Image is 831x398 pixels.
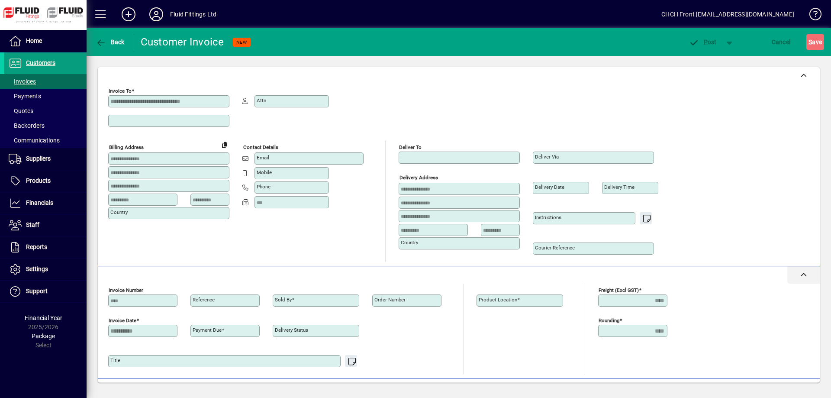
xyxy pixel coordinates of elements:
[26,59,55,66] span: Customers
[599,317,619,324] mat-label: Rounding
[4,259,87,280] a: Settings
[26,199,53,206] span: Financials
[141,35,224,49] div: Customer Invoice
[4,214,87,236] a: Staff
[26,265,48,272] span: Settings
[9,93,41,100] span: Payments
[9,122,45,129] span: Backorders
[399,144,422,150] mat-label: Deliver To
[4,192,87,214] a: Financials
[9,107,33,114] span: Quotes
[96,39,125,45] span: Back
[109,317,136,324] mat-label: Invoice date
[535,245,575,251] mat-label: Courier Reference
[4,133,87,148] a: Communications
[257,97,266,104] mat-label: Attn
[4,281,87,302] a: Support
[4,104,87,118] a: Quotes
[9,137,60,144] span: Communications
[87,34,134,50] app-page-header-button: Back
[32,333,55,340] span: Package
[115,6,142,22] button: Add
[109,88,132,94] mat-label: Invoice To
[257,169,272,175] mat-label: Mobile
[218,138,232,152] button: Copy to Delivery address
[93,34,127,50] button: Back
[26,288,48,294] span: Support
[684,34,721,50] button: Post
[26,221,39,228] span: Staff
[26,177,51,184] span: Products
[26,243,47,250] span: Reports
[275,327,308,333] mat-label: Delivery status
[479,297,517,303] mat-label: Product location
[142,6,170,22] button: Profile
[110,357,120,363] mat-label: Title
[374,297,406,303] mat-label: Order number
[193,327,222,333] mat-label: Payment due
[689,39,717,45] span: ost
[236,39,247,45] span: NEW
[4,30,87,52] a: Home
[806,34,824,50] button: Save
[109,287,143,293] mat-label: Invoice number
[803,2,820,30] a: Knowledge Base
[661,7,794,21] div: CHCH Front [EMAIL_ADDRESS][DOMAIN_NAME]
[4,236,87,258] a: Reports
[26,155,51,162] span: Suppliers
[257,155,269,161] mat-label: Email
[9,78,36,85] span: Invoices
[170,7,216,21] div: Fluid Fittings Ltd
[110,209,128,215] mat-label: Country
[401,239,418,246] mat-label: Country
[4,118,87,133] a: Backorders
[26,37,42,44] span: Home
[257,184,271,190] mat-label: Phone
[4,170,87,192] a: Products
[808,35,822,49] span: ave
[275,297,292,303] mat-label: Sold by
[193,297,215,303] mat-label: Reference
[599,287,639,293] mat-label: Freight (excl GST)
[4,74,87,89] a: Invoices
[535,154,559,160] mat-label: Deliver via
[4,148,87,170] a: Suppliers
[25,314,62,321] span: Financial Year
[808,39,812,45] span: S
[4,89,87,104] a: Payments
[604,184,635,190] mat-label: Delivery time
[535,214,561,220] mat-label: Instructions
[704,39,708,45] span: P
[535,184,564,190] mat-label: Delivery date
